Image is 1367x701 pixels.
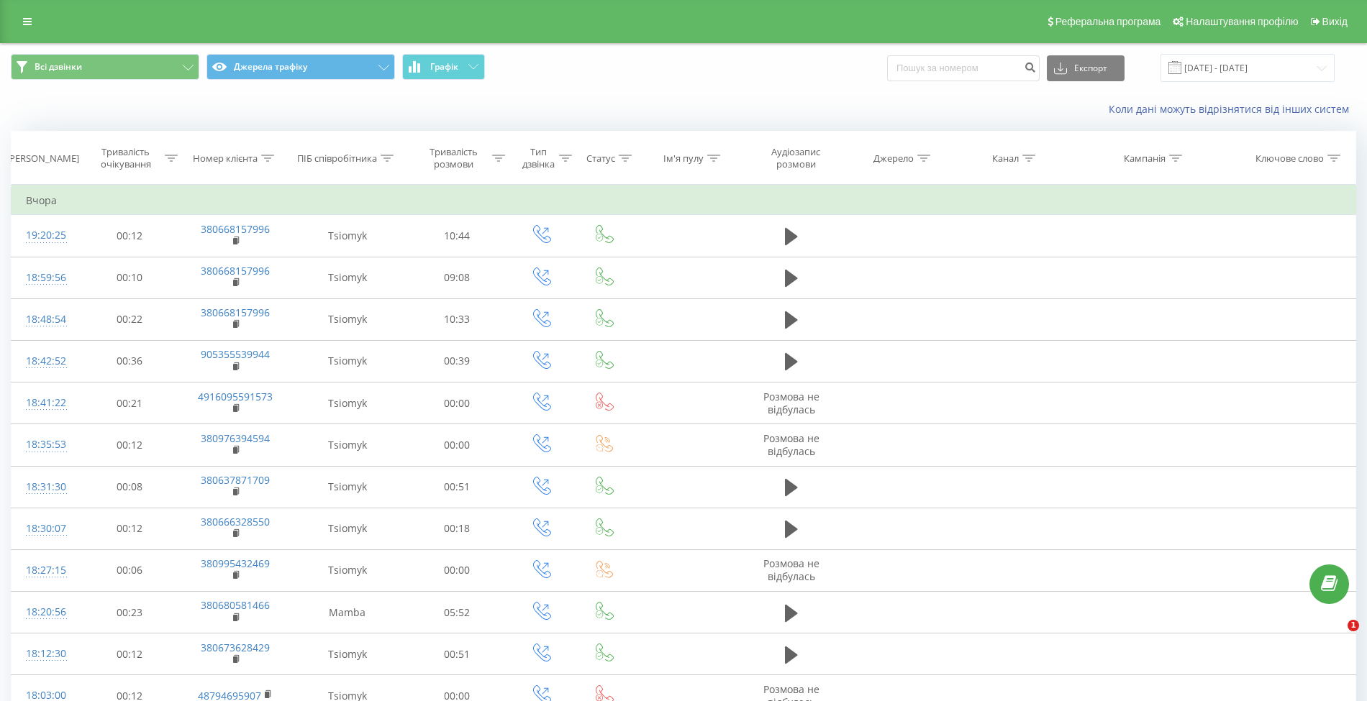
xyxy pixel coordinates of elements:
div: 19:20:25 [26,221,63,249]
span: Розмова не відбулась [763,556,819,583]
a: 380680581466 [201,598,270,612]
a: 380673628429 [201,641,270,654]
td: Mamba [289,592,405,633]
td: 10:44 [405,215,509,257]
button: Експорт [1047,55,1125,81]
span: Графік [430,62,458,72]
td: Tsiomyk [289,466,405,508]
td: 00:12 [78,633,181,675]
div: 18:35:53 [26,431,63,459]
button: Всі дзвінки [11,54,199,80]
div: ПІБ співробітника [297,152,377,165]
div: Ключове слово [1255,152,1324,165]
button: Графік [402,54,485,80]
td: 00:51 [405,633,509,675]
td: 00:00 [405,549,509,591]
td: Tsiomyk [289,508,405,549]
div: 18:59:56 [26,264,63,292]
span: Розмова не відбулась [763,390,819,416]
div: Статус [586,152,615,165]
div: [PERSON_NAME] [6,152,79,165]
td: Tsiomyk [289,633,405,675]
div: 18:41:22 [26,389,63,417]
a: 380668157996 [201,306,270,319]
td: Tsiomyk [289,382,405,424]
a: 4916095591573 [198,390,273,403]
div: 18:30:07 [26,515,63,543]
td: 00:08 [78,466,181,508]
td: 05:52 [405,592,509,633]
td: Tsiomyk [289,257,405,298]
span: Реферальна програма [1055,16,1161,27]
div: Тип дзвінка [522,146,555,170]
div: 18:27:15 [26,556,63,585]
a: 380976394594 [201,431,270,445]
span: Налаштування профілю [1186,16,1298,27]
a: 380668157996 [201,222,270,236]
td: Tsiomyk [289,215,405,257]
a: 380995432469 [201,556,270,570]
td: 00:18 [405,508,509,549]
div: 18:48:54 [26,306,63,334]
span: Всі дзвінки [35,61,82,73]
td: Tsiomyk [289,298,405,340]
span: 1 [1348,620,1359,631]
div: Тривалість розмови [418,146,489,170]
span: Розмова не відбулась [763,431,819,458]
td: 00:23 [78,592,181,633]
div: 18:42:52 [26,347,63,375]
td: 00:21 [78,382,181,424]
td: 00:12 [78,424,181,466]
td: 00:10 [78,257,181,298]
td: 00:00 [405,382,509,424]
div: Номер клієнта [193,152,258,165]
div: Тривалість очікування [91,146,161,170]
a: 380637871709 [201,473,270,487]
div: Кампанія [1124,152,1166,165]
td: 00:12 [78,215,181,257]
div: Аудіозапис розмови [754,146,837,170]
td: Вчора [12,186,1356,215]
td: Tsiomyk [289,424,405,466]
div: 18:31:30 [26,473,63,501]
td: 00:22 [78,298,181,340]
div: 18:12:30 [26,640,63,668]
button: Джерела трафіку [206,54,395,80]
td: Tsiomyk [289,340,405,382]
iframe: Intercom live chat [1318,620,1353,654]
td: 00:00 [405,424,509,466]
a: 380666328550 [201,515,270,528]
input: Пошук за номером [887,55,1040,81]
span: Вихід [1322,16,1348,27]
td: 00:12 [78,508,181,549]
td: 00:39 [405,340,509,382]
td: 10:33 [405,298,509,340]
div: Канал [992,152,1019,165]
a: 380668157996 [201,264,270,278]
a: 905355539944 [201,347,270,361]
td: 00:36 [78,340,181,382]
td: Tsiomyk [289,549,405,591]
a: Коли дані можуть відрізнятися вiд інших систем [1109,102,1356,116]
div: Ім'я пулу [663,152,704,165]
div: Джерело [873,152,914,165]
td: 00:51 [405,466,509,508]
td: 00:06 [78,549,181,591]
td: 09:08 [405,257,509,298]
div: 18:20:56 [26,598,63,626]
